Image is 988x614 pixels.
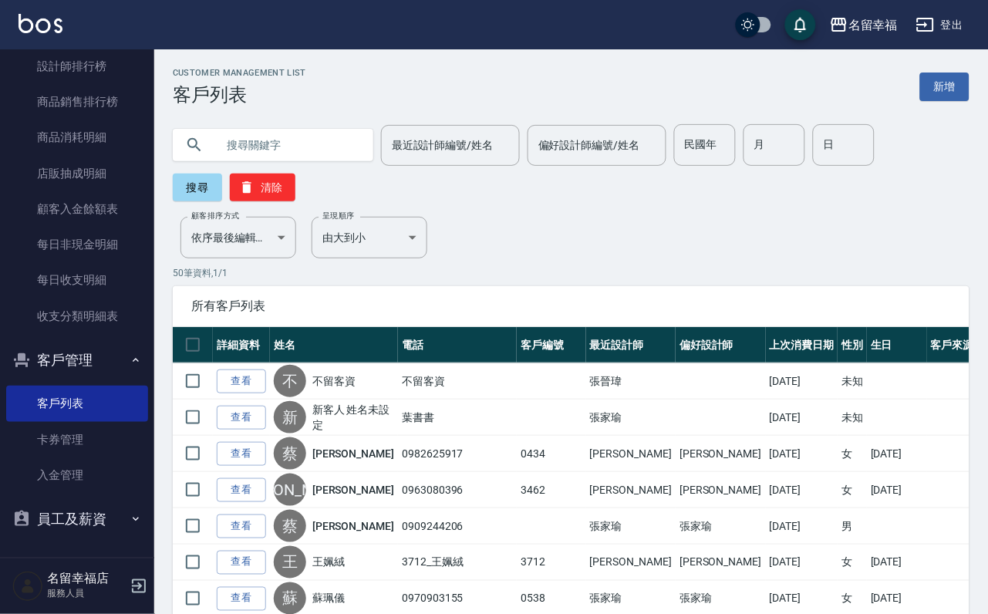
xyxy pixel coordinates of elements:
a: 每日收支明細 [6,262,148,298]
div: 由大到小 [312,217,427,258]
button: 客戶管理 [6,340,148,380]
div: 不 [274,365,306,397]
a: 王姵絨 [312,555,345,570]
td: 未知 [838,400,867,436]
td: 0434 [517,436,586,472]
td: 0982625917 [398,436,517,472]
td: [DATE] [867,436,927,472]
h2: Customer Management List [173,68,306,78]
a: 查看 [217,478,266,502]
button: 名留幸福 [824,9,904,41]
a: 商品銷售排行榜 [6,84,148,120]
td: 3462 [517,472,586,508]
td: 張家瑜 [676,508,765,545]
a: [PERSON_NAME] [312,446,394,461]
img: Person [12,571,43,602]
input: 搜尋關鍵字 [216,124,361,166]
td: 不留客資 [398,363,517,400]
span: 所有客戶列表 [191,299,951,314]
td: 0909244206 [398,508,517,545]
td: [DATE] [766,545,838,581]
td: 葉書書 [398,400,517,436]
button: 登出 [910,11,969,39]
a: 查看 [217,442,266,466]
a: 查看 [217,369,266,393]
h5: 名留幸福店 [47,572,126,587]
td: 張家瑜 [586,400,676,436]
th: 上次消費日期 [766,327,838,363]
p: 服務人員 [47,587,126,601]
a: 查看 [217,587,266,611]
a: 收支分類明細表 [6,299,148,334]
div: 王 [274,546,306,579]
a: 查看 [217,406,266,430]
th: 最近設計師 [586,327,676,363]
div: 蔡 [274,510,306,542]
td: 女 [838,436,867,472]
td: [DATE] [867,472,927,508]
button: 清除 [230,174,295,201]
td: [DATE] [766,400,838,436]
div: 蔡 [274,437,306,470]
td: [DATE] [867,545,927,581]
th: 姓名 [270,327,398,363]
button: 員工及薪資 [6,499,148,539]
td: [PERSON_NAME] [586,545,676,581]
a: 新客人 姓名未設定 [312,402,394,433]
td: [PERSON_NAME] [676,545,765,581]
td: 男 [838,508,867,545]
th: 生日 [867,327,927,363]
a: 客戶列表 [6,386,148,421]
td: 0963080396 [398,472,517,508]
td: [PERSON_NAME] [676,472,765,508]
div: [PERSON_NAME] [274,474,306,506]
h3: 客戶列表 [173,84,306,106]
a: 設計師排行榜 [6,49,148,84]
a: 查看 [217,514,266,538]
a: 新增 [920,73,969,101]
th: 詳細資料 [213,327,270,363]
td: [PERSON_NAME] [676,436,765,472]
a: [PERSON_NAME] [312,482,394,498]
td: 張家瑜 [586,508,676,545]
td: [PERSON_NAME] [586,472,676,508]
a: 不留客資 [312,373,356,389]
th: 客戶來源 [927,327,978,363]
td: 女 [838,472,867,508]
a: 商品消耗明細 [6,120,148,155]
td: 張晉瑋 [586,363,676,400]
td: [DATE] [766,508,838,545]
th: 偏好設計師 [676,327,765,363]
a: 每日非現金明細 [6,227,148,262]
td: [DATE] [766,436,838,472]
div: 依序最後編輯時間 [180,217,296,258]
a: 卡券管理 [6,422,148,457]
td: [DATE] [766,363,838,400]
td: [PERSON_NAME] [586,436,676,472]
a: 入金管理 [6,457,148,493]
p: 50 筆資料, 1 / 1 [173,266,969,280]
th: 性別 [838,327,867,363]
div: 新 [274,401,306,434]
a: 店販抽成明細 [6,156,148,191]
th: 電話 [398,327,517,363]
button: save [785,9,816,40]
button: 搜尋 [173,174,222,201]
img: Logo [19,14,62,33]
td: 3712 [517,545,586,581]
label: 呈現順序 [322,210,355,221]
a: 蘇珮儀 [312,591,345,606]
div: 名留幸福 [848,15,898,35]
td: [DATE] [766,472,838,508]
td: 女 [838,545,867,581]
th: 客戶編號 [517,327,586,363]
td: 3712_王姵絨 [398,545,517,581]
td: 未知 [838,363,867,400]
label: 顧客排序方式 [191,210,240,221]
a: [PERSON_NAME] [312,518,394,534]
a: 查看 [217,551,266,575]
a: 顧客入金餘額表 [6,191,148,227]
